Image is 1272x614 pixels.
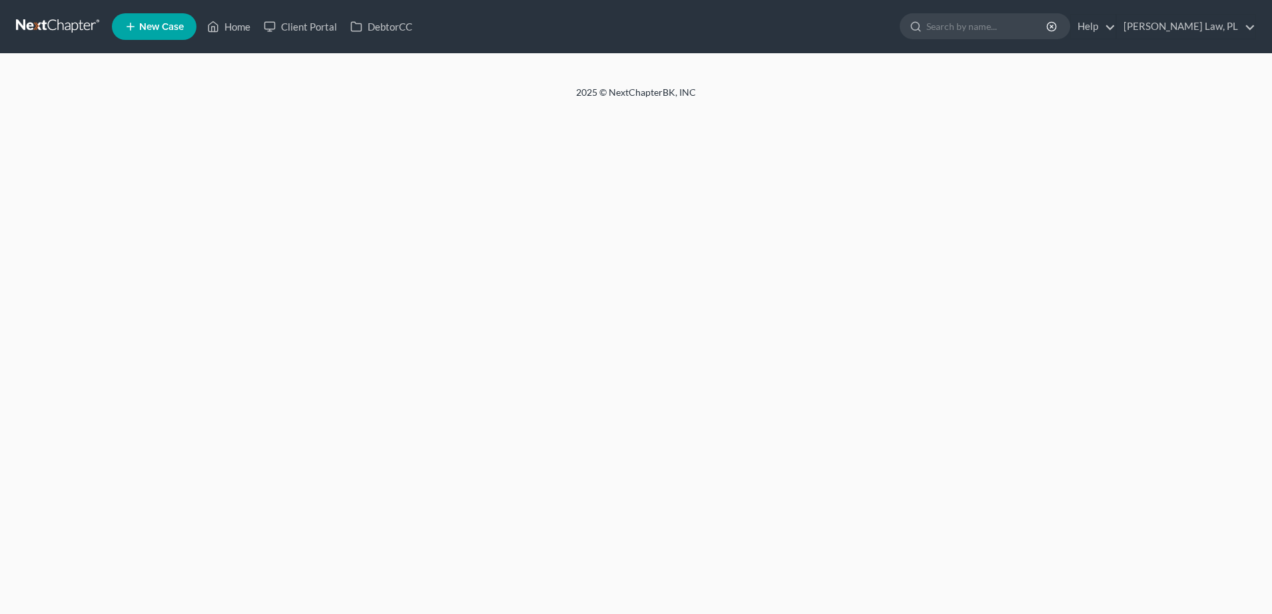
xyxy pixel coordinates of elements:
a: Client Portal [257,15,344,39]
a: [PERSON_NAME] Law, PL [1117,15,1255,39]
div: 2025 © NextChapterBK, INC [256,86,1016,110]
a: Help [1071,15,1115,39]
a: Home [200,15,257,39]
a: DebtorCC [344,15,419,39]
span: New Case [139,22,184,32]
input: Search by name... [926,14,1048,39]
